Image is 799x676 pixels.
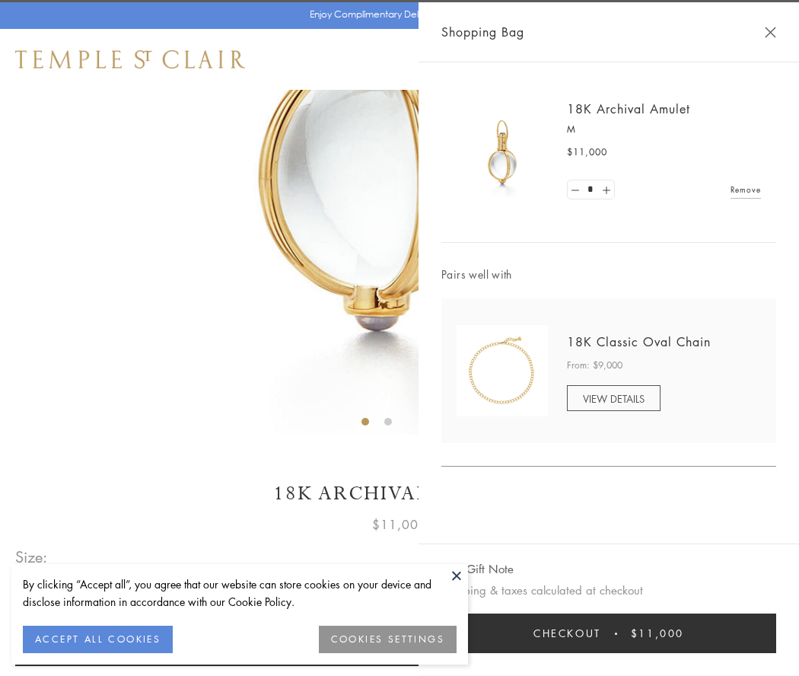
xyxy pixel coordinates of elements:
[441,266,776,283] span: Pairs well with
[441,560,514,579] button: Add Gift Note
[567,122,761,137] p: M
[567,385,661,411] a: VIEW DETAILS
[15,50,245,69] img: Temple St. Clair
[457,107,548,198] img: 18K Archival Amulet
[567,358,622,373] span: From: $9,000
[23,576,457,611] div: By clicking “Accept all”, you agree that our website can store cookies on your device and disclos...
[533,625,601,642] span: Checkout
[583,391,645,406] span: VIEW DETAILS
[310,7,482,22] p: Enjoy Complimentary Delivery & Returns
[631,625,684,642] span: $11,000
[15,544,49,569] span: Size:
[765,27,776,38] button: Close Shopping Bag
[457,325,548,416] img: N88865-OV18
[319,626,457,653] button: COOKIES SETTINGS
[441,581,776,600] p: Shipping & taxes calculated at checkout
[567,100,690,117] a: 18K Archival Amulet
[23,626,173,653] button: ACCEPT ALL COOKIES
[598,180,613,199] a: Set quantity to 2
[372,515,427,534] span: $11,000
[567,145,607,160] span: $11,000
[568,180,583,199] a: Set quantity to 0
[567,333,711,350] a: 18K Classic Oval Chain
[441,614,776,653] button: Checkout $11,000
[15,480,784,507] h1: 18K Archival Amulet
[441,22,524,42] span: Shopping Bag
[731,181,761,198] a: Remove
